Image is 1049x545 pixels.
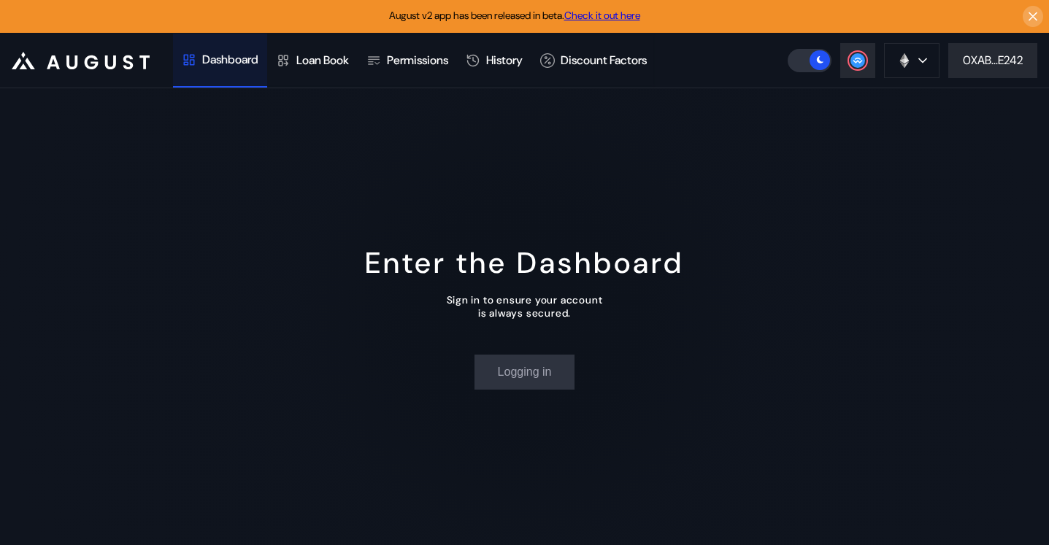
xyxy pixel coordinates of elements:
a: Check it out here [564,9,640,22]
span: August v2 app has been released in beta. [389,9,640,22]
a: Dashboard [173,34,267,88]
button: chain logo [884,43,940,78]
button: Logging in [474,355,575,390]
a: Discount Factors [531,34,656,88]
div: Loan Book [296,53,349,68]
div: History [486,53,523,68]
div: 0XAB...E242 [963,53,1023,68]
a: Loan Book [267,34,358,88]
a: History [457,34,531,88]
div: Dashboard [202,52,258,67]
img: chain logo [896,53,912,69]
div: Permissions [387,53,448,68]
div: Sign in to ensure your account is always secured. [447,293,603,320]
div: Enter the Dashboard [365,244,684,282]
div: Discount Factors [561,53,647,68]
a: Permissions [358,34,457,88]
button: 0XAB...E242 [948,43,1037,78]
